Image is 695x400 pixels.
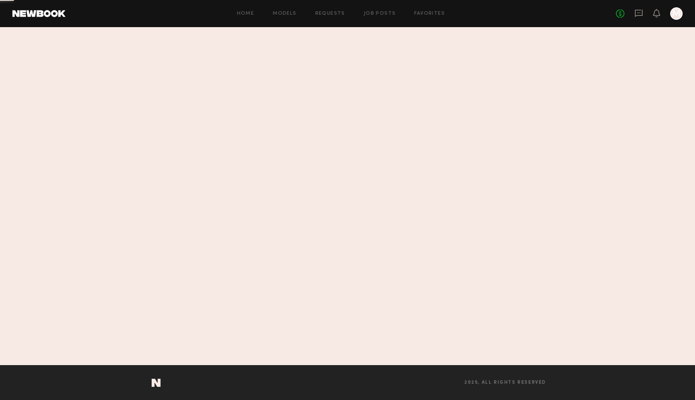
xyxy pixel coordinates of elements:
[237,11,254,16] a: Home
[414,11,445,16] a: Favorites
[273,11,296,16] a: Models
[670,7,683,20] a: M
[315,11,345,16] a: Requests
[364,11,396,16] a: Job Posts
[464,380,546,385] span: 2025, all rights reserved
